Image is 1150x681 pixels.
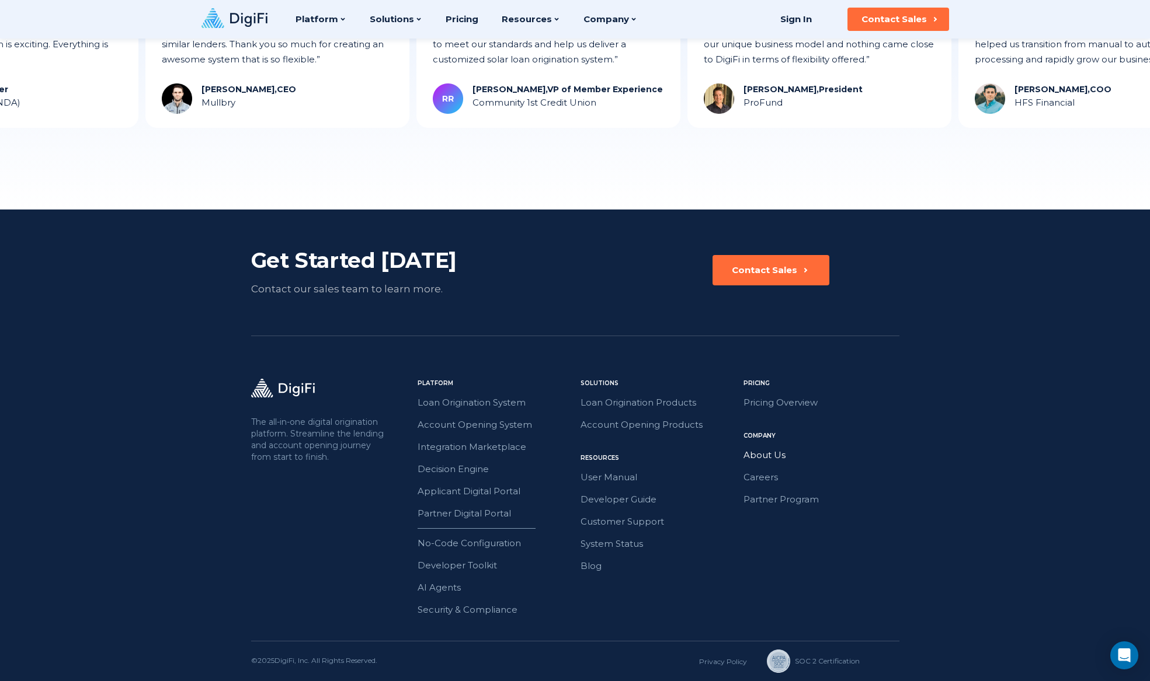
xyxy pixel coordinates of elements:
[418,558,574,573] a: Developer Toolkit
[158,22,391,67] div: “DigiFi is one of our competitive advantages over similar lenders. Thank you so much for creating...
[418,417,574,432] a: Account Opening System
[418,506,574,521] a: Partner Digital Portal
[971,83,1001,114] img: Andrew Collins, COO Avatar
[739,83,859,95] div: [PERSON_NAME], President
[429,83,459,114] img: Rebecca Riker, VP of Member Experience Avatar
[743,492,899,507] a: Partner Program
[581,492,736,507] a: Developer Guide
[700,22,933,67] div: “We were looking for a platform that could support our unique business model and nothing came clo...
[418,379,574,388] div: Platform
[251,416,387,463] p: The all-in-one digital origination platform. Streamline the lending and account opening journey f...
[197,83,292,95] div: [PERSON_NAME], CEO
[468,95,659,110] div: Community 1st Credit Union
[581,470,736,485] a: User Manual
[418,439,574,455] a: Integration Marketplace
[700,83,730,114] img: Tim Trankina, President Avatar
[418,602,574,617] a: Security & Compliance
[251,655,377,667] div: © 2025 DigiFi, Inc. All Rights Reserved.
[743,379,899,388] div: Pricing
[581,379,736,388] div: Solutions
[468,83,659,95] div: [PERSON_NAME], VP of Member Experience
[861,13,927,25] div: Contact Sales
[251,247,511,274] div: Get Started [DATE]
[251,281,511,297] div: Contact our sales team to learn more.
[418,536,574,551] a: No-Code Configuration
[743,448,899,463] a: About Us
[713,255,829,285] button: Contact Sales
[766,8,826,31] a: Sign In
[581,558,736,574] a: Blog
[581,395,736,410] a: Loan Origination Products
[158,83,188,114] img: Hale Shaw, CEO Avatar
[767,649,845,673] a: SOC 2 Сertification
[795,656,860,666] div: SOC 2 Сertification
[418,395,574,410] a: Loan Origination System
[418,484,574,499] a: Applicant Digital Portal
[1110,641,1138,669] div: Open Intercom Messenger
[581,536,736,551] a: System Status
[699,657,747,666] a: Privacy Policy
[418,580,574,595] a: AI Agents
[847,8,949,31] button: Contact Sales
[581,514,736,529] a: Customer Support
[739,95,859,110] div: ProFund
[197,95,292,110] div: Mullbry
[1010,95,1107,110] div: HFS Financial
[429,22,662,67] div: “We’ve been impressed by [PERSON_NAME]’s ability to meet our standards and help us deliver a cust...
[581,453,736,463] div: Resources
[418,462,574,477] a: Decision Engine
[713,255,829,297] a: Contact Sales
[743,470,899,485] a: Careers
[732,264,797,276] div: Contact Sales
[1010,83,1107,95] div: [PERSON_NAME], COO
[743,431,899,441] div: Company
[581,417,736,432] a: Account Opening Products
[743,395,899,410] a: Pricing Overview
